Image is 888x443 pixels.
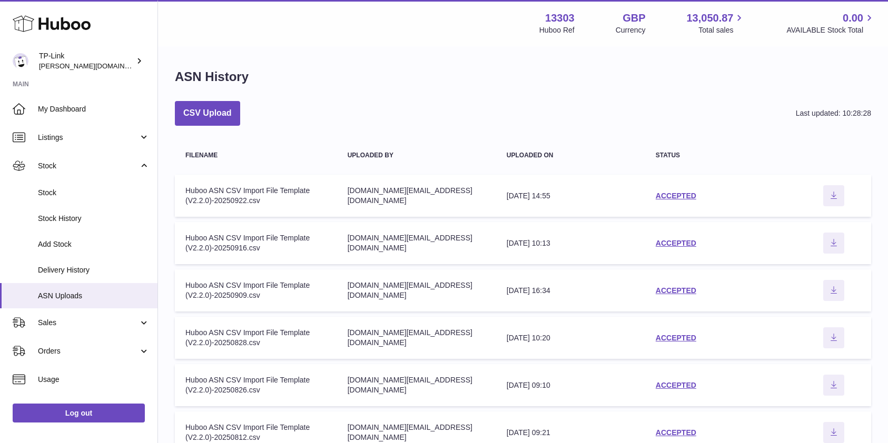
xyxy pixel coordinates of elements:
button: Download ASN file [823,375,844,396]
button: Download ASN file [823,233,844,254]
th: Status [645,142,796,169]
div: [DATE] 14:55 [507,191,635,201]
span: Stock [38,188,150,198]
a: ACCEPTED [656,334,696,342]
span: Sales [38,318,139,328]
a: 13,050.87 Total sales [686,11,745,35]
div: TP-Link [39,51,134,71]
div: Huboo ASN CSV Import File Template (V2.2.0)-20250826.csv [185,375,327,395]
strong: 13303 [545,11,575,25]
th: Uploaded on [496,142,645,169]
div: [DATE] 10:13 [507,238,635,248]
span: ASN Uploads [38,291,150,301]
span: Listings [38,133,139,143]
span: Stock [38,161,139,171]
span: AVAILABLE Stock Total [786,25,875,35]
div: [DATE] 09:10 [507,380,635,390]
span: 13,050.87 [686,11,733,25]
span: Add Stock [38,239,150,249]
div: [DOMAIN_NAME][EMAIL_ADDRESS][DOMAIN_NAME] [348,233,486,253]
div: Huboo Ref [539,25,575,35]
a: ACCEPTED [656,428,696,437]
button: Download ASN file [823,422,844,443]
span: [PERSON_NAME][DOMAIN_NAME][EMAIL_ADDRESS][DOMAIN_NAME] [39,62,266,70]
div: [DATE] 10:20 [507,333,635,343]
span: 0.00 [843,11,863,25]
div: [DATE] 16:34 [507,286,635,296]
th: actions [796,142,871,169]
div: Huboo ASN CSV Import File Template (V2.2.0)-20250916.csv [185,233,327,253]
span: Orders [38,346,139,356]
div: Huboo ASN CSV Import File Template (V2.2.0)-20250812.csv [185,422,327,442]
div: Last updated: 10:28:28 [796,108,871,118]
span: My Dashboard [38,104,150,114]
button: Download ASN file [823,185,844,206]
div: Currency [616,25,646,35]
div: Huboo ASN CSV Import File Template (V2.2.0)-20250922.csv [185,186,327,206]
a: ACCEPTED [656,381,696,389]
a: ACCEPTED [656,239,696,247]
div: Huboo ASN CSV Import File Template (V2.2.0)-20250909.csv [185,280,327,300]
button: Download ASN file [823,280,844,301]
a: Log out [13,404,145,422]
div: [DOMAIN_NAME][EMAIL_ADDRESS][DOMAIN_NAME] [348,375,486,395]
button: CSV Upload [175,101,240,126]
a: ACCEPTED [656,192,696,200]
div: [DOMAIN_NAME][EMAIL_ADDRESS][DOMAIN_NAME] [348,422,486,442]
th: Uploaded by [337,142,496,169]
div: [DATE] 09:21 [507,428,635,438]
h1: ASN History [175,68,249,85]
a: ACCEPTED [656,286,696,295]
span: Total sales [698,25,745,35]
div: [DOMAIN_NAME][EMAIL_ADDRESS][DOMAIN_NAME] [348,186,486,206]
th: Filename [175,142,337,169]
button: Download ASN file [823,327,844,348]
a: 0.00 AVAILABLE Stock Total [786,11,875,35]
span: Usage [38,375,150,385]
span: Stock History [38,214,150,224]
div: Huboo ASN CSV Import File Template (V2.2.0)-20250828.csv [185,328,327,348]
div: [DOMAIN_NAME][EMAIL_ADDRESS][DOMAIN_NAME] [348,328,486,348]
img: susie.li@tp-link.com [13,53,28,69]
div: [DOMAIN_NAME][EMAIL_ADDRESS][DOMAIN_NAME] [348,280,486,300]
strong: GBP [623,11,645,25]
span: Delivery History [38,265,150,275]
